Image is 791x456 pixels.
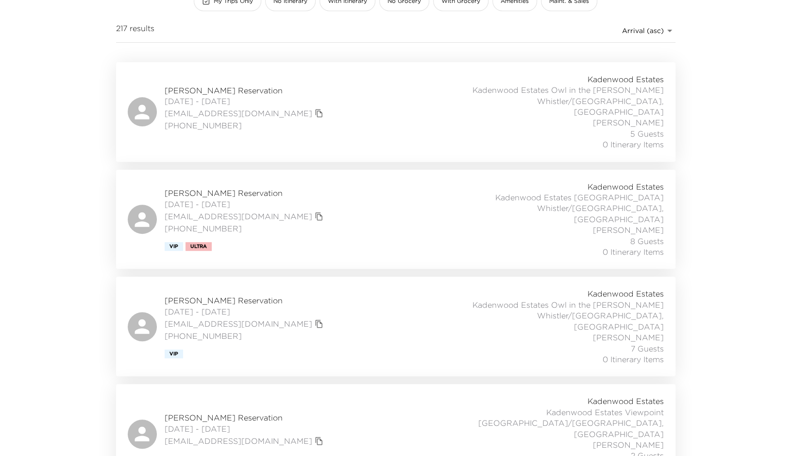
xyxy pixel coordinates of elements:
[165,436,312,446] a: [EMAIL_ADDRESS][DOMAIN_NAME]
[593,439,664,450] span: [PERSON_NAME]
[449,407,664,439] span: Kadenwood Estates Viewpoint [GEOGRAPHIC_DATA]/[GEOGRAPHIC_DATA], [GEOGRAPHIC_DATA]
[603,354,664,365] span: 0 Itinerary Items
[116,62,675,162] a: [PERSON_NAME] Reservation[DATE] - [DATE][EMAIL_ADDRESS][DOMAIN_NAME]copy primary member email[PHO...
[165,85,326,96] span: [PERSON_NAME] Reservation
[169,244,178,249] span: Vip
[190,244,207,249] span: Ultra
[165,412,326,423] span: [PERSON_NAME] Reservation
[165,295,326,306] span: [PERSON_NAME] Reservation
[603,139,664,150] span: 0 Itinerary Items
[449,192,664,225] span: Kadenwood Estates [GEOGRAPHIC_DATA] Whistler/[GEOGRAPHIC_DATA], [GEOGRAPHIC_DATA]
[593,332,664,343] span: [PERSON_NAME]
[169,351,178,357] span: Vip
[588,181,664,192] span: Kadenwood Estates
[116,23,154,38] span: 217 results
[165,423,326,434] span: [DATE] - [DATE]
[165,306,326,317] span: [DATE] - [DATE]
[622,26,664,35] span: Arrival (asc)
[449,85,664,117] span: Kadenwood Estates Owl in the [PERSON_NAME] Whistler/[GEOGRAPHIC_DATA], [GEOGRAPHIC_DATA]
[312,317,326,331] button: copy primary member email
[630,128,664,139] span: 5 Guests
[312,106,326,120] button: copy primary member email
[165,318,312,329] a: [EMAIL_ADDRESS][DOMAIN_NAME]
[588,74,664,85] span: Kadenwood Estates
[603,246,664,257] span: 0 Itinerary Items
[631,343,664,354] span: 7 Guests
[630,236,664,246] span: 8 Guests
[165,120,326,131] span: [PHONE_NUMBER]
[165,188,326,198] span: [PERSON_NAME] Reservation
[588,396,664,406] span: Kadenwood Estates
[312,434,326,448] button: copy primary member email
[116,170,675,269] a: [PERSON_NAME] Reservation[DATE] - [DATE][EMAIL_ADDRESS][DOMAIN_NAME]copy primary member email[PHO...
[165,223,326,234] span: [PHONE_NUMBER]
[165,211,312,222] a: [EMAIL_ADDRESS][DOMAIN_NAME]
[312,210,326,223] button: copy primary member email
[165,199,326,210] span: [DATE] - [DATE]
[165,96,326,106] span: [DATE] - [DATE]
[449,299,664,332] span: Kadenwood Estates Owl in the [PERSON_NAME] Whistler/[GEOGRAPHIC_DATA], [GEOGRAPHIC_DATA]
[165,331,326,341] span: [PHONE_NUMBER]
[593,225,664,235] span: [PERSON_NAME]
[593,117,664,128] span: [PERSON_NAME]
[165,108,312,119] a: [EMAIL_ADDRESS][DOMAIN_NAME]
[588,288,664,299] span: Kadenwood Estates
[116,277,675,376] a: [PERSON_NAME] Reservation[DATE] - [DATE][EMAIL_ADDRESS][DOMAIN_NAME]copy primary member email[PHO...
